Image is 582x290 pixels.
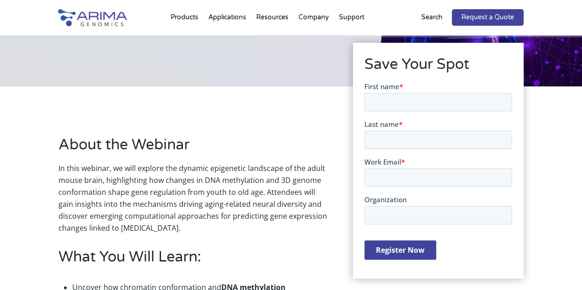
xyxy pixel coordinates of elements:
[58,135,328,162] h2: About the Webinar
[58,162,328,234] p: In this webinar, we will explore the dynamic epigenetic landscape of the adult mouse brain, highl...
[58,9,127,26] img: Arima-Genomics-logo
[452,9,524,26] a: Request a Quote
[364,54,512,82] h2: Save Your Spot
[364,82,512,267] iframe: Form 1
[421,11,443,23] p: Search
[58,247,328,274] h2: What You Will Learn:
